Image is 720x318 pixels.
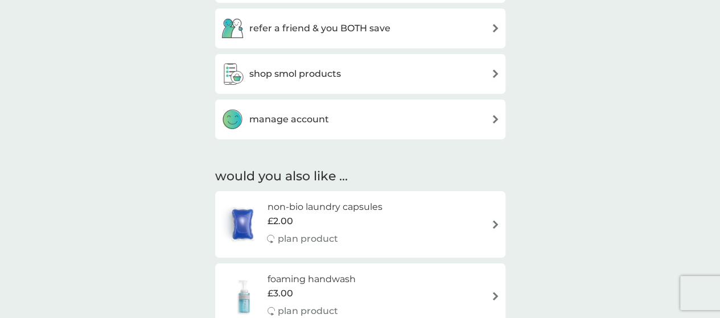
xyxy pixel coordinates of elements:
img: foaming handwash [221,276,268,316]
h3: shop smol products [249,67,341,81]
p: plan product [277,232,338,246]
img: arrow right [491,69,500,78]
img: arrow right [491,24,500,32]
h2: would you also like ... [215,168,505,185]
span: £3.00 [268,286,293,301]
img: non-bio laundry capsules [221,204,264,244]
h3: manage account [249,112,329,127]
h6: non-bio laundry capsules [267,200,382,214]
img: arrow right [491,115,500,123]
span: £2.00 [267,214,293,229]
img: arrow right [491,292,500,300]
h6: foaming handwash [268,272,356,287]
img: arrow right [491,220,500,229]
h3: refer a friend & you BOTH save [249,21,390,36]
